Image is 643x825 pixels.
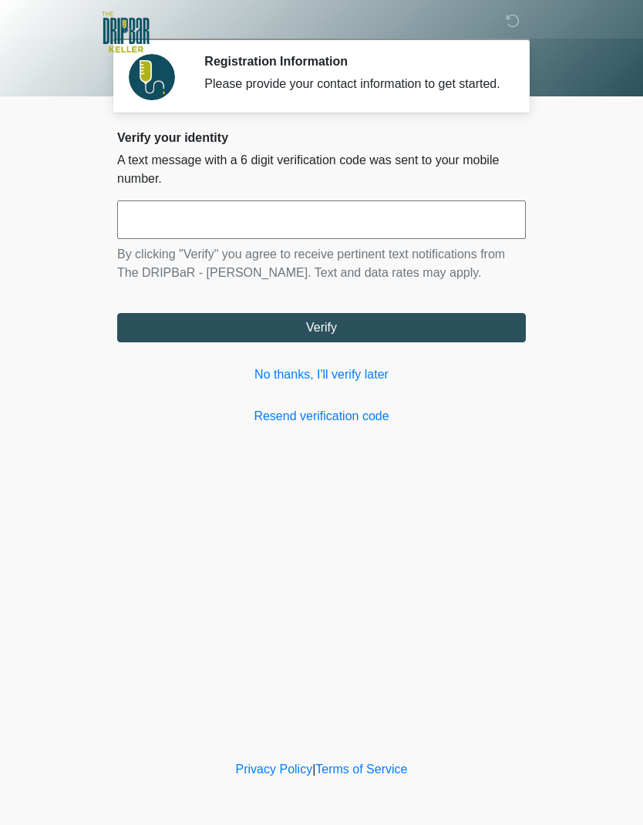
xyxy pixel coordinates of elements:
a: | [312,763,315,776]
p: By clicking "Verify" you agree to receive pertinent text notifications from The DRIPBaR - [PERSON... [117,245,526,282]
a: No thanks, I'll verify later [117,365,526,384]
img: The DRIPBaR - Keller Logo [102,12,150,52]
a: Resend verification code [117,407,526,426]
h2: Verify your identity [117,130,526,145]
a: Terms of Service [315,763,407,776]
a: Privacy Policy [236,763,313,776]
div: Please provide your contact information to get started. [204,75,503,93]
button: Verify [117,313,526,342]
img: Agent Avatar [129,54,175,100]
p: A text message with a 6 digit verification code was sent to your mobile number. [117,151,526,188]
